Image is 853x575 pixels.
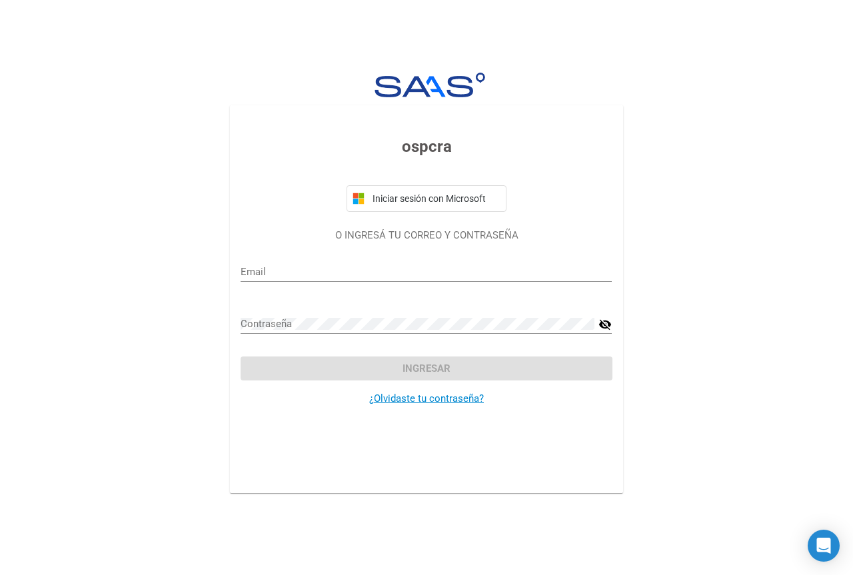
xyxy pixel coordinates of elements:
div: Open Intercom Messenger [808,530,840,562]
span: Iniciar sesión con Microsoft [370,193,500,204]
span: Ingresar [403,362,450,374]
p: O INGRESÁ TU CORREO Y CONTRASEÑA [241,228,612,243]
mat-icon: visibility_off [598,316,612,332]
button: Iniciar sesión con Microsoft [347,185,506,212]
h3: ospcra [241,135,612,159]
button: Ingresar [241,356,612,380]
a: ¿Olvidaste tu contraseña? [369,392,484,404]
